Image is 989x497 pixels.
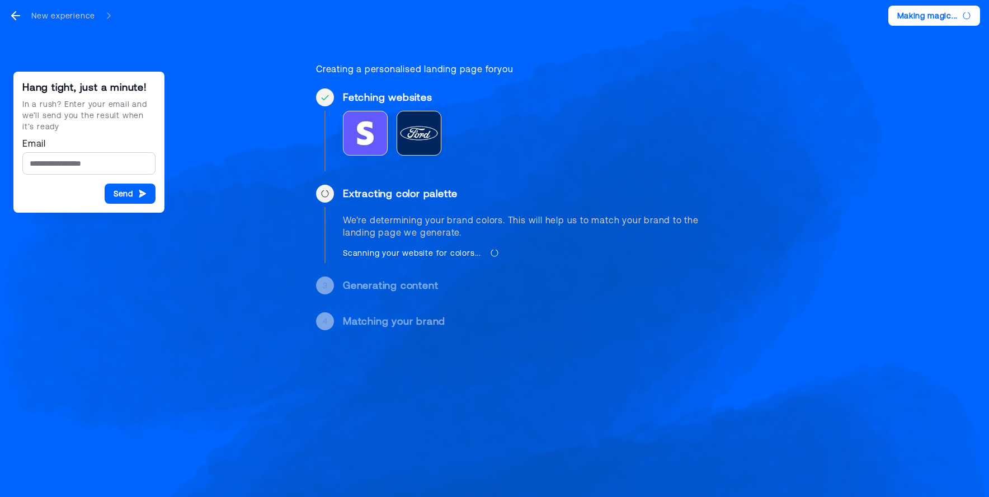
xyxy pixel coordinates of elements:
button: Making magic... [888,6,981,26]
div: Generating content [343,279,704,292]
svg: go back [9,9,22,22]
div: We're determining your brand colors. This will help us to match your brand to the landing page we... [343,214,704,238]
div: Hang tight, just a minute! [22,81,156,94]
div: 4 [323,316,328,327]
div: 3 [323,280,328,291]
div: Creating a personalised landing page for you [316,63,704,75]
label: Email [22,137,156,150]
button: Send [105,184,156,204]
div: New experience [31,10,95,21]
div: In a rush? Enter your email and we’ll send you the result when it’s ready [22,99,156,132]
div: Scanning your website for colors... [343,247,481,259]
div: Fetching websites [343,91,704,104]
div: Matching your brand [343,315,704,328]
div: Extracting color palette [343,187,704,200]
